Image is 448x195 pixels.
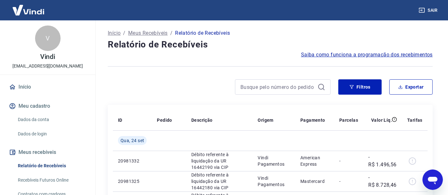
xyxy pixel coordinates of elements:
[371,117,392,123] p: Valor Líq.
[15,159,88,172] a: Relatório de Recebíveis
[118,117,122,123] p: ID
[175,29,230,37] p: Relatório de Recebíveis
[191,117,213,123] p: Descrição
[389,79,433,95] button: Exportar
[8,99,88,113] button: Meu cadastro
[258,175,290,188] p: Vindi Pagamentos
[339,158,358,164] p: -
[417,4,440,16] button: Sair
[157,117,172,123] p: Pedido
[300,117,325,123] p: Pagamento
[123,29,125,37] p: /
[191,172,247,191] p: Débito referente à liquidação da UR 16442180 via CIP
[368,153,397,169] p: -R$ 1.496,56
[422,170,443,190] iframe: Botão para abrir a janela de mensagens
[368,174,397,189] p: -R$ 8.728,46
[15,113,88,126] a: Dados da conta
[170,29,173,37] p: /
[300,155,329,167] p: American Express
[108,38,433,51] h4: Relatório de Recebíveis
[121,137,144,144] span: Qua, 24 set
[8,145,88,159] button: Meus recebíveis
[301,51,433,59] a: Saiba como funciona a programação dos recebimentos
[118,158,147,164] p: 20981332
[338,79,382,95] button: Filtros
[300,178,329,184] p: Mastercard
[407,117,422,123] p: Tarifas
[258,155,290,167] p: Vindi Pagamentos
[12,63,83,69] p: [EMAIL_ADDRESS][DOMAIN_NAME]
[15,174,88,187] a: Recebíveis Futuros Online
[15,127,88,141] a: Dados de login
[40,54,55,60] p: Vindi
[8,0,49,20] img: Vindi
[191,151,247,170] p: Débito referente à liquidação da UR 16442190 via CIP
[258,117,273,123] p: Origem
[108,29,121,37] a: Início
[339,178,358,184] p: -
[35,25,61,51] div: V
[8,80,88,94] a: Início
[339,117,358,123] p: Parcelas
[118,178,147,184] p: 20981325
[128,29,168,37] a: Meus Recebíveis
[240,82,315,92] input: Busque pelo número do pedido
